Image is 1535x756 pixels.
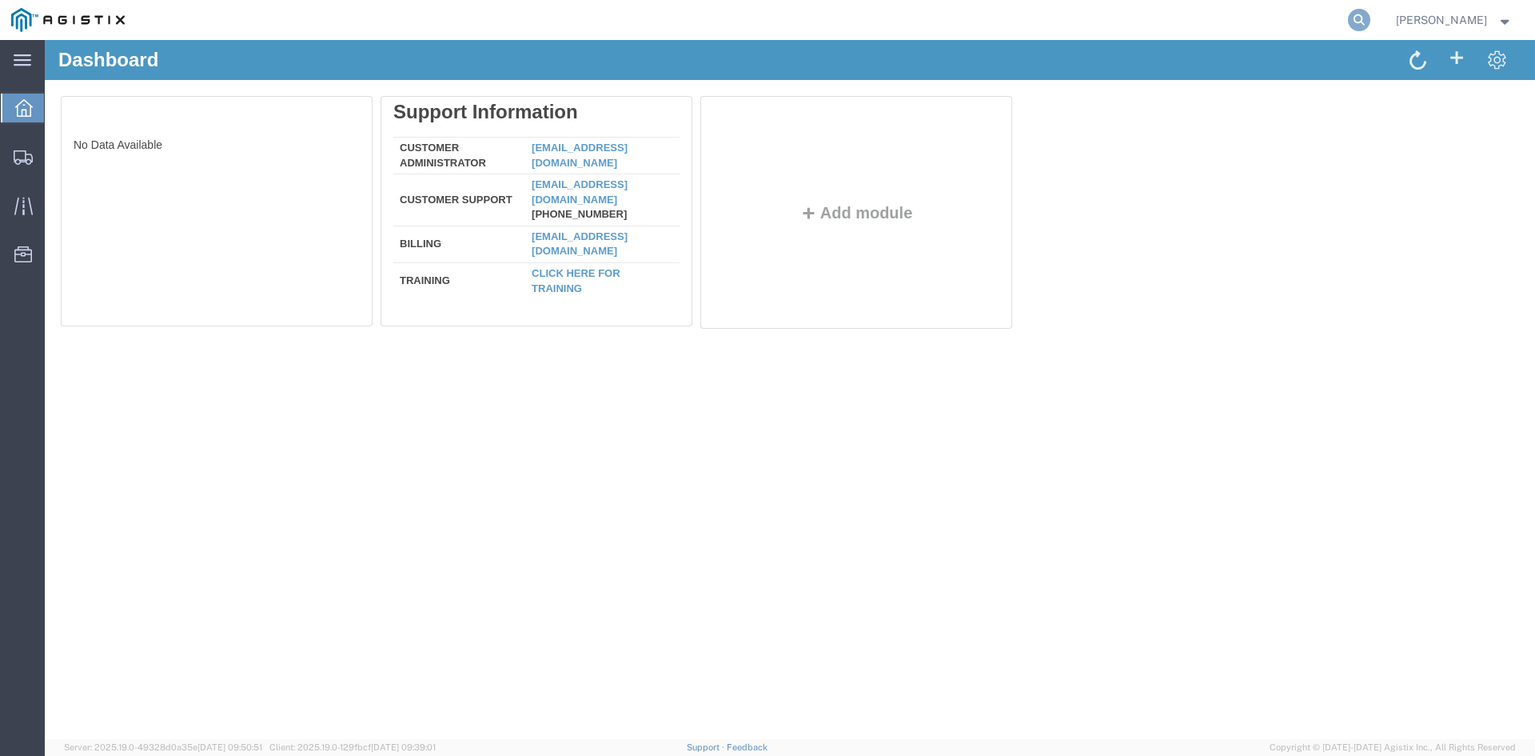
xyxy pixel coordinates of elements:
a: [EMAIL_ADDRESS][DOMAIN_NAME] [487,102,583,129]
iframe: FS Legacy Container [45,40,1535,739]
a: Feedback [727,742,767,752]
div: Support Information [349,61,635,83]
span: Copyright © [DATE]-[DATE] Agistix Inc., All Rights Reserved [1270,741,1516,754]
span: [DATE] 09:39:01 [371,742,436,752]
span: [DATE] 09:50:51 [197,742,262,752]
td: Training [349,222,480,256]
button: Add module [751,164,873,182]
span: Server: 2025.19.0-49328d0a35e [64,742,262,752]
img: logo [11,8,125,32]
td: Billing [349,186,480,222]
button: [PERSON_NAME] [1395,10,1513,30]
a: [EMAIL_ADDRESS][DOMAIN_NAME] [487,138,583,166]
span: Douglas Harris [1396,11,1487,29]
td: [PHONE_NUMBER] [480,134,635,186]
a: [EMAIL_ADDRESS][DOMAIN_NAME] [487,190,583,218]
td: Customer Administrator [349,98,480,134]
a: Click here for training [487,227,576,254]
a: Support [687,742,727,752]
td: Customer Support [349,134,480,186]
span: Client: 2025.19.0-129fbcf [269,742,436,752]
